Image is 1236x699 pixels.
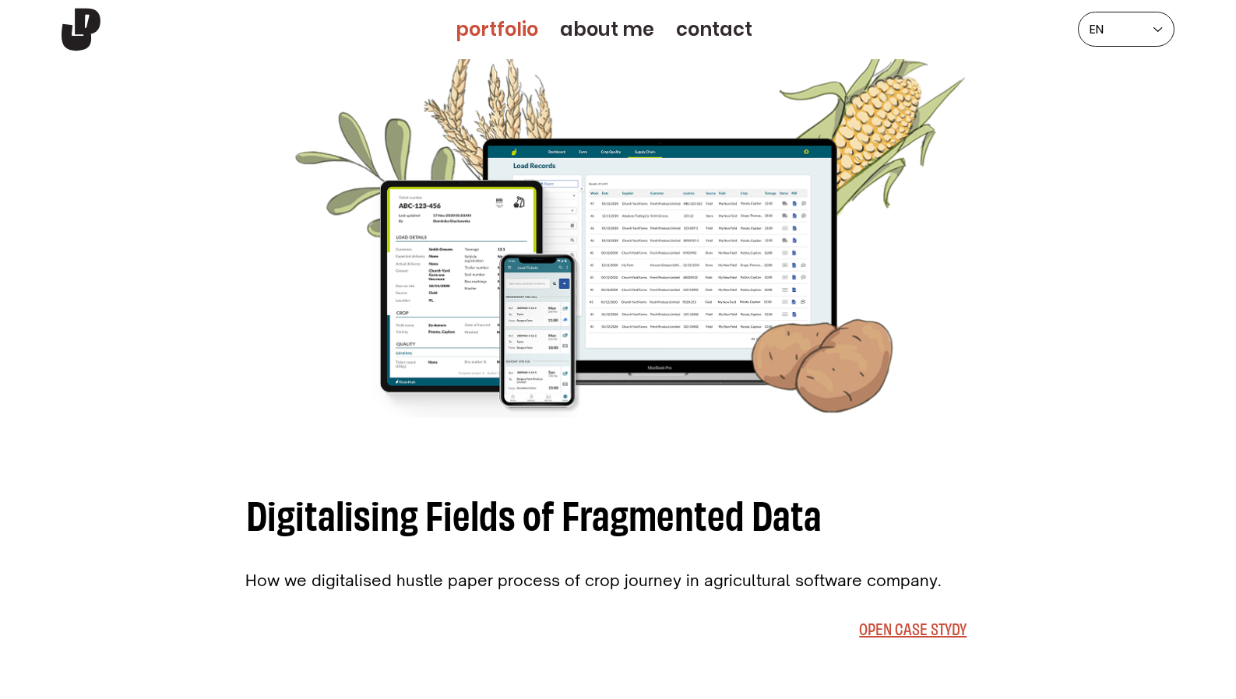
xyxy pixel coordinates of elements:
a: Contact [676,16,752,44]
div: EN [1090,21,1104,38]
span: Digitalising Fields of Fragmented Data [246,487,822,539]
a: About Me [560,16,654,44]
nav: site navigation [226,6,982,53]
a: Open Case Stydy [836,612,990,645]
span: Open Case Stydy [859,618,967,638]
a: Portfolio [456,16,538,43]
span: How we digitalised hustle paper process of crop journey in agricultural software company. [245,571,942,590]
div: Language Selector: English [1078,12,1174,47]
